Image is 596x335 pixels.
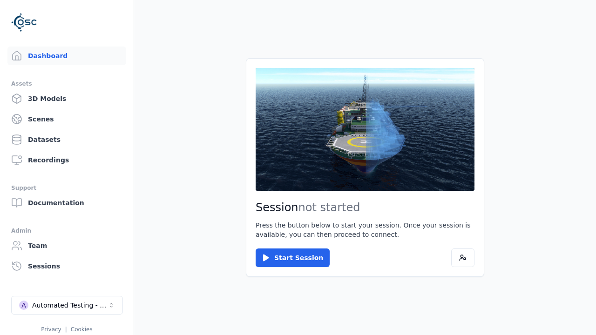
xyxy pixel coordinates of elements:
span: | [65,326,67,333]
a: 3D Models [7,89,126,108]
div: Admin [11,225,122,236]
div: Automated Testing - Playwright [32,301,108,310]
button: Start Session [256,248,330,267]
div: Assets [11,78,122,89]
a: Recordings [7,151,126,169]
a: Scenes [7,110,126,128]
a: Datasets [7,130,126,149]
p: Press the button below to start your session. Once your session is available, you can then procee... [256,221,474,239]
button: Select a workspace [11,296,123,315]
div: A [19,301,28,310]
div: Support [11,182,122,194]
a: Cookies [71,326,93,333]
a: Team [7,236,126,255]
a: Privacy [41,326,61,333]
a: Sessions [7,257,126,275]
h2: Session [256,200,474,215]
a: Documentation [7,194,126,212]
a: Dashboard [7,47,126,65]
img: Logo [11,9,37,35]
span: not started [298,201,360,214]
